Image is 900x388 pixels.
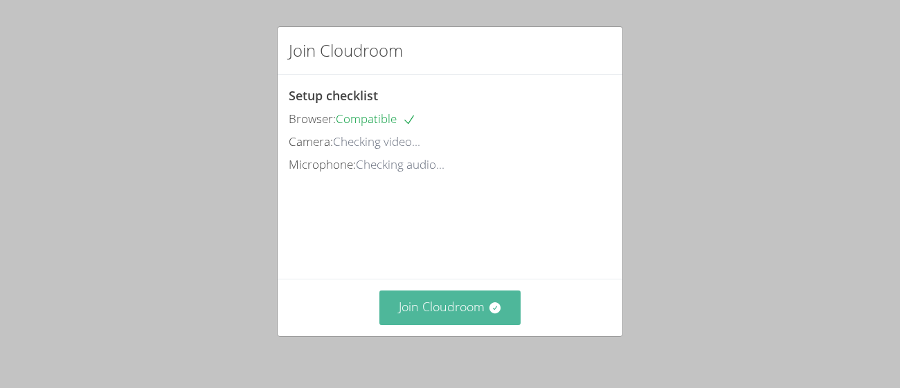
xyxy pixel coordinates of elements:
[289,133,333,149] span: Camera:
[333,133,420,149] span: Checking video...
[289,38,403,63] h2: Join Cloudroom
[289,87,378,104] span: Setup checklist
[356,156,444,172] span: Checking audio...
[289,156,356,172] span: Microphone:
[379,290,521,324] button: Join Cloudroom
[289,111,336,127] span: Browser:
[336,111,416,127] span: Compatible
